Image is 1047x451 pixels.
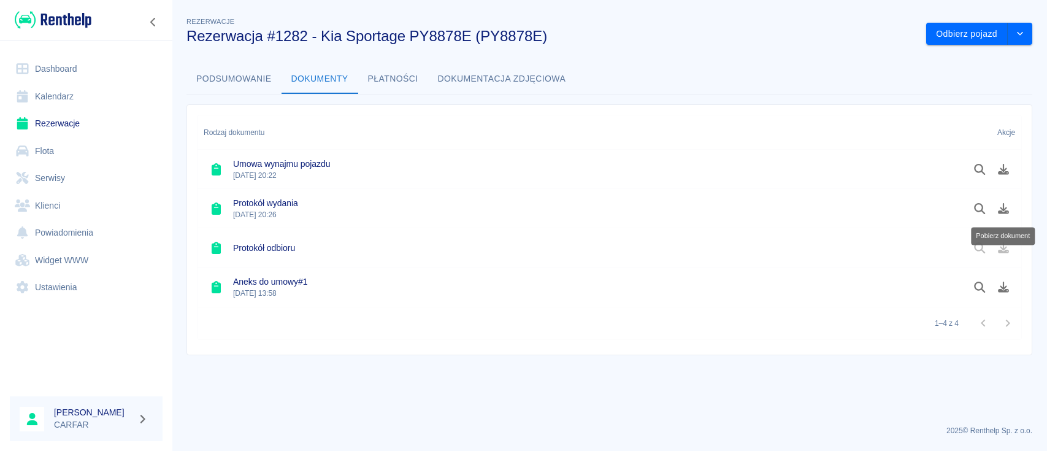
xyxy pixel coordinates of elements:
div: Akcje [997,115,1015,150]
p: [DATE] 13:58 [233,288,307,299]
a: Kalendarz [10,83,163,110]
button: Dokumenty [282,64,358,94]
p: [DATE] 20:22 [233,170,330,181]
a: Widget WWW [10,247,163,274]
button: Pobierz dokument [992,159,1016,180]
a: Dashboard [10,55,163,83]
button: drop-down [1008,23,1032,45]
div: Rodzaj dokumentu [198,115,949,150]
div: Rodzaj dokumentu [204,115,264,150]
a: Klienci [10,192,163,220]
a: Ustawienia [10,274,163,301]
div: Akcje [949,115,1021,150]
button: Podsumowanie [186,64,282,94]
a: Serwisy [10,164,163,192]
button: Podgląd dokumentu [968,277,992,298]
h3: Rezerwacja #1282 - Kia Sportage PY8878E (PY8878E) [186,28,916,45]
button: Płatności [358,64,428,94]
a: Powiadomienia [10,219,163,247]
p: 2025 © Renthelp Sp. z o.o. [186,425,1032,436]
h6: [PERSON_NAME] [54,406,132,418]
div: Pobierz dokument [971,227,1035,245]
h6: Umowa wynajmu pojazdu [233,158,330,170]
button: Pobierz dokument [992,277,1016,298]
a: Rezerwacje [10,110,163,137]
p: [DATE] 20:26 [233,209,298,220]
p: 1–4 z 4 [935,318,959,329]
button: Podgląd dokumentu [968,198,992,219]
button: Zwiń nawigację [144,14,163,30]
h6: Protokół wydania [233,197,298,209]
a: Renthelp logo [10,10,91,30]
h6: Protokół odbioru [233,242,295,254]
a: Flota [10,137,163,165]
button: Podgląd dokumentu [968,159,992,180]
img: Renthelp logo [15,10,91,30]
button: Dokumentacja zdjęciowa [428,64,576,94]
button: Pobierz dokument [992,198,1016,219]
button: Odbierz pojazd [926,23,1008,45]
span: Rezerwacje [186,18,234,25]
h6: Aneks do umowy #1 [233,276,307,288]
p: CARFAR [54,418,132,431]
